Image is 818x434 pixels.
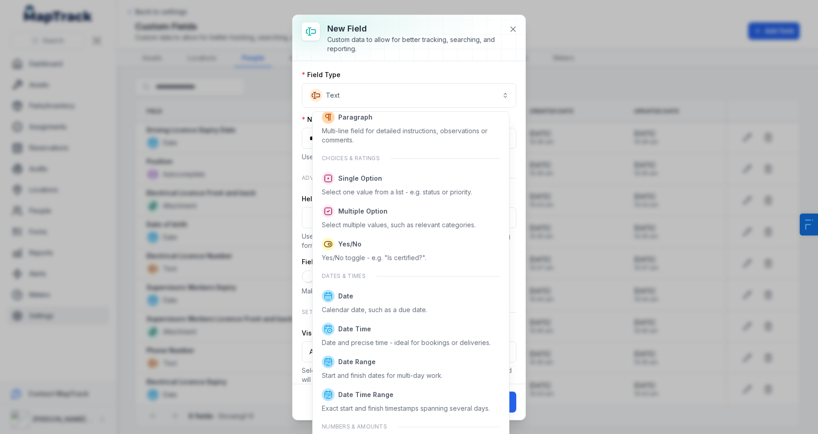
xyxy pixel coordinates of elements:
[338,240,362,249] span: Yes/No
[322,188,472,197] div: Select one value from a list - e.g. status or priority.
[322,220,476,230] div: Select multiple values, such as relevant categories.
[338,174,382,183] span: Single Option
[315,267,507,285] div: Dates & times
[315,149,507,167] div: Choices & ratings
[322,371,443,380] div: Start and finish dates for multi-day work.
[322,338,491,347] div: Date and precise time - ideal for bookings or deliveries.
[338,324,371,334] span: Date Time
[338,292,353,301] span: Date
[338,357,376,366] span: Date Range
[338,113,372,122] span: Paragraph
[338,207,388,216] span: Multiple Option
[338,390,393,399] span: Date Time Range
[322,253,426,262] div: Yes/No toggle - e.g. "Is certified?".
[302,83,516,108] button: Text
[322,126,500,145] div: Multi-line field for detailed instructions, observations or comments.
[322,305,427,314] div: Calendar date, such as a due date.
[322,404,490,413] div: Exact start and finish timestamps spanning several days.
